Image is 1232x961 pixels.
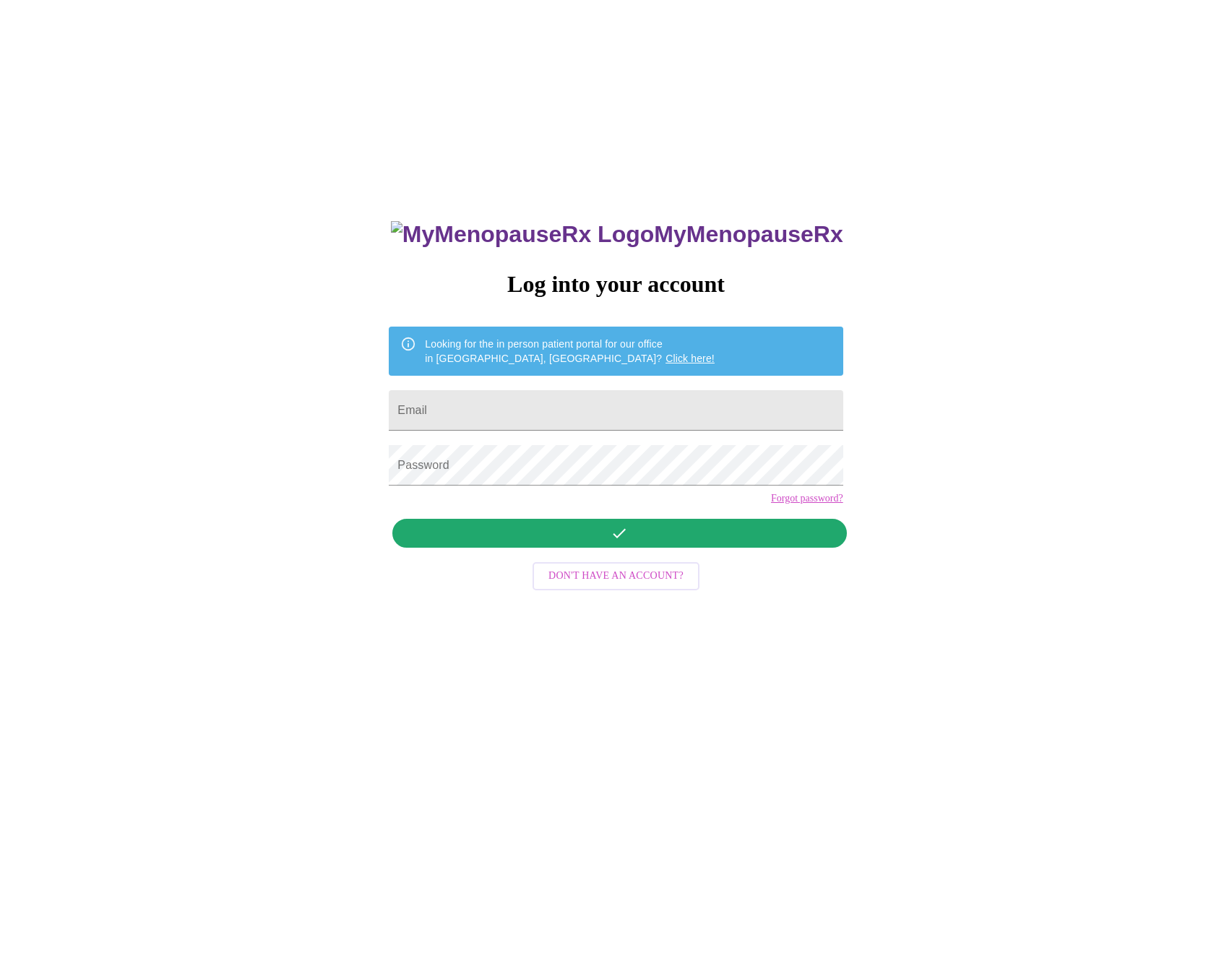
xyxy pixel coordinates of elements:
a: Forgot password? [771,493,843,504]
span: Don't have an account? [548,567,684,585]
button: Don't have an account? [533,562,699,590]
h3: Log into your account [389,271,843,298]
div: Looking for the in person patient portal for our office in [GEOGRAPHIC_DATA], [GEOGRAPHIC_DATA]? [425,331,715,371]
img: MyMenopauseRx Logo [391,221,654,248]
a: Click here! [665,353,715,364]
h3: MyMenopauseRx [391,221,843,248]
a: Don't have an account? [529,569,703,581]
